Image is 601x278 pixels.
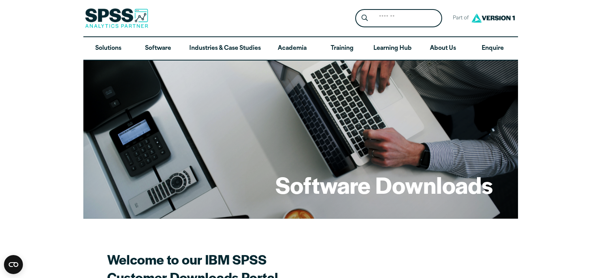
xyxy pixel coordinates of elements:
[362,15,368,21] svg: Search magnifying glass icon
[85,8,148,28] img: SPSS Analytics Partner
[367,37,418,60] a: Learning Hub
[357,11,372,26] button: Search magnifying glass icon
[317,37,367,60] a: Training
[4,255,23,274] button: Open CMP widget
[418,37,468,60] a: About Us
[267,37,317,60] a: Academia
[468,37,518,60] a: Enquire
[355,9,442,28] form: Site Header Search Form
[469,11,517,25] img: Version1 Logo
[133,37,183,60] a: Software
[183,37,267,60] a: Industries & Case Studies
[83,37,133,60] a: Solutions
[275,169,493,200] h1: Software Downloads
[83,37,518,60] nav: Desktop version of site main menu
[448,13,469,24] span: Part of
